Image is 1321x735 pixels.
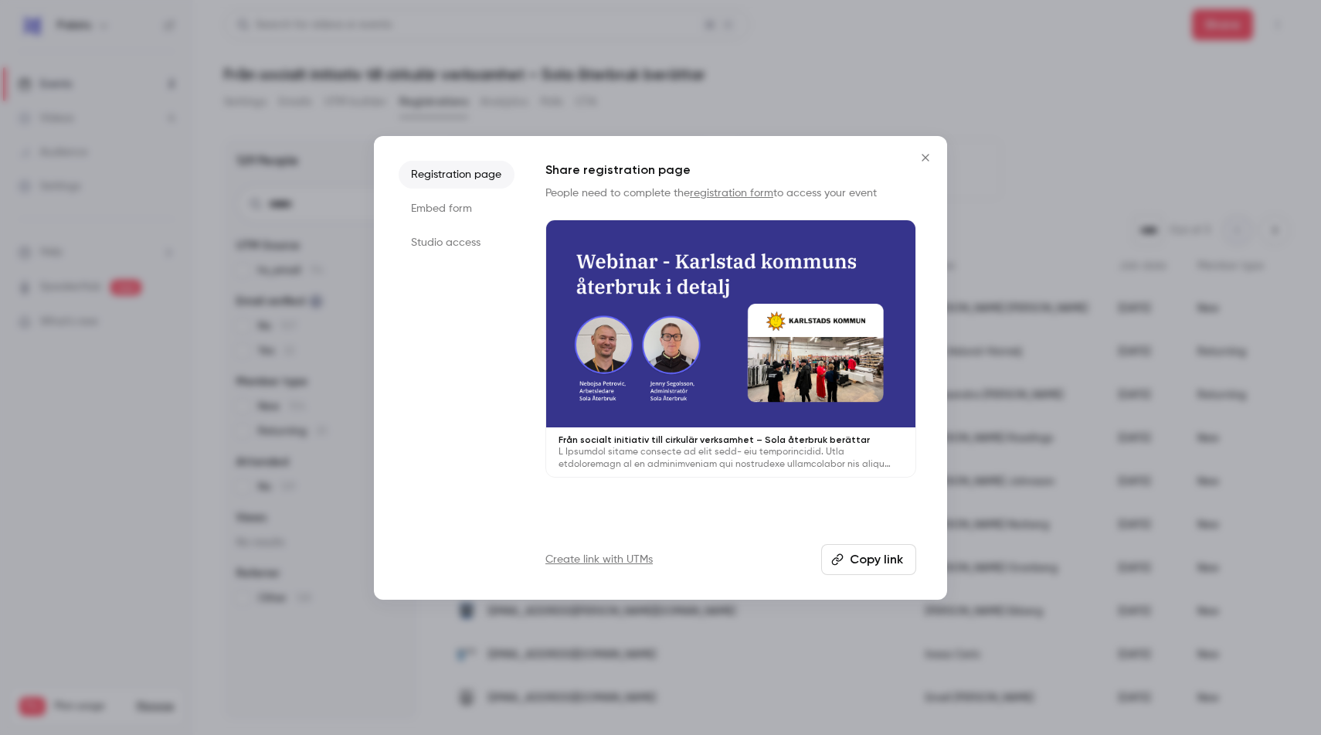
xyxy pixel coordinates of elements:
[690,188,773,199] a: registration form
[559,434,903,446] p: Från socialt initiativ till cirkulär verksamhet – Sola återbruk berättar
[545,161,916,179] h1: Share registration page
[559,446,903,471] p: L Ipsumdol sitame consecte ad elit sedd- eiu temporincidid. Utla etdoloremagn al en adminimveniam...
[399,195,514,223] li: Embed form
[545,219,916,478] a: Från socialt initiativ till cirkulär verksamhet – Sola återbruk berättarL Ipsumdol sitame consect...
[821,544,916,575] button: Copy link
[545,552,653,567] a: Create link with UTMs
[399,161,514,189] li: Registration page
[910,142,941,173] button: Close
[545,185,916,201] p: People need to complete the to access your event
[399,229,514,257] li: Studio access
